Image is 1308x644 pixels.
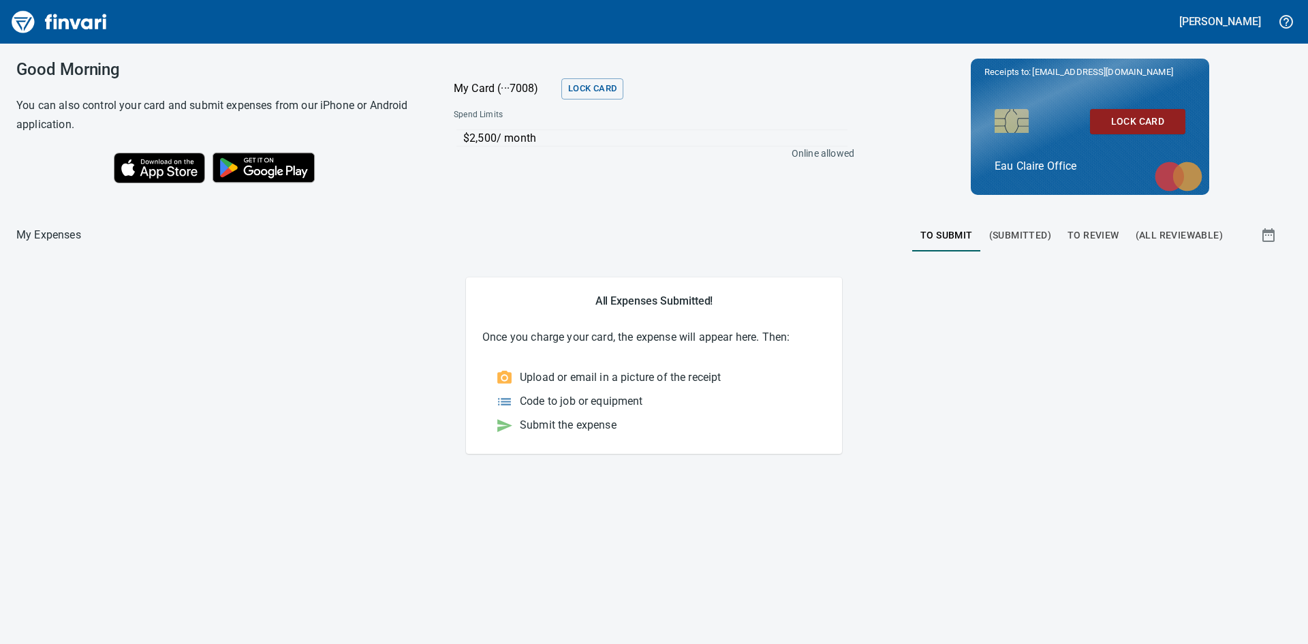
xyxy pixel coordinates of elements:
p: My Expenses [16,227,81,243]
button: Lock Card [1090,109,1185,134]
p: Upload or email in a picture of the receipt [520,369,721,386]
p: Submit the expense [520,417,617,433]
h3: Good Morning [16,60,420,79]
span: [EMAIL_ADDRESS][DOMAIN_NAME] [1031,65,1174,78]
span: (All Reviewable) [1136,227,1223,244]
button: Lock Card [561,78,623,99]
p: Once you charge your card, the expense will appear here. Then: [482,329,826,346]
h6: You can also control your card and submit expenses from our iPhone or Android application. [16,96,420,134]
span: (Submitted) [989,227,1051,244]
h5: [PERSON_NAME] [1179,14,1261,29]
span: Spend Limits [454,108,677,122]
button: Show transactions within a particular date range [1248,219,1292,251]
p: Eau Claire Office [995,158,1185,174]
nav: breadcrumb [16,227,81,243]
p: Receipts to: [984,65,1196,79]
span: To Submit [920,227,973,244]
img: Get it on Google Play [205,145,322,190]
h5: All Expenses Submitted! [482,294,826,308]
img: Finvari [8,5,110,38]
button: [PERSON_NAME] [1176,11,1264,32]
p: Online allowed [443,147,854,160]
span: To Review [1068,227,1119,244]
span: Lock Card [1101,113,1174,130]
p: Code to job or equipment [520,393,643,410]
span: Lock Card [568,81,617,97]
img: Download on the App Store [114,153,205,183]
p: My Card (···7008) [454,80,556,97]
p: $2,500 / month [463,130,847,147]
img: mastercard.svg [1148,155,1209,198]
